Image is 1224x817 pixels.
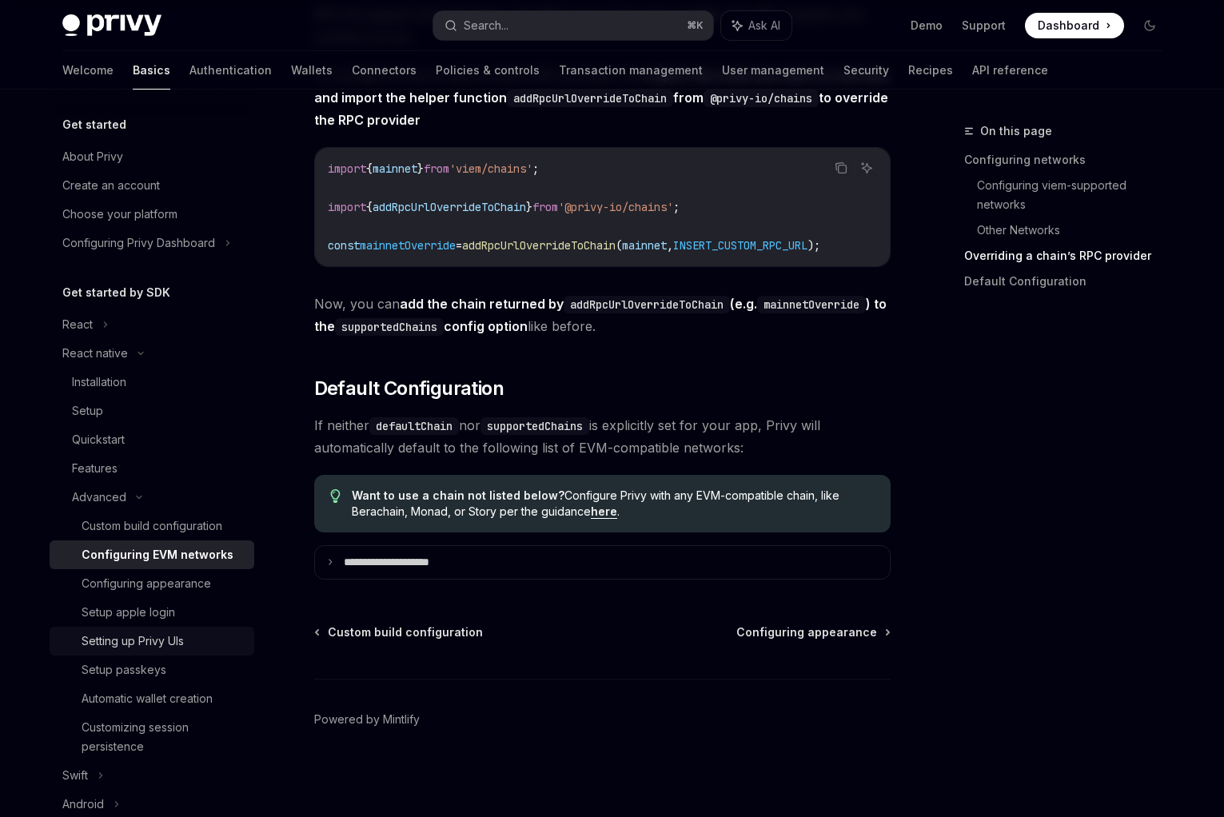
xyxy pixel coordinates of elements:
a: Setting up Privy UIs [50,627,254,656]
a: Customizing session persistence [50,713,254,761]
a: Authentication [189,51,272,90]
a: Powered by Mintlify [314,711,420,727]
span: , [667,238,673,253]
a: Choose your platform [50,200,254,229]
code: mainnetOverride [757,296,866,313]
a: Dashboard [1025,13,1124,38]
a: Custom build configuration [50,512,254,540]
a: API reference [972,51,1048,90]
a: User management [722,51,824,90]
code: supportedChains [480,417,589,435]
span: INSERT_CUSTOM_RPC_URL [673,238,807,253]
span: mainnet [373,161,417,176]
span: Dashboard [1038,18,1099,34]
div: Swift [62,766,88,785]
span: ; [673,200,680,214]
span: To configure Privy to use a custom RPC provider, first, [314,64,891,131]
a: Configuring viem-supported networks [977,173,1175,217]
span: On this page [980,122,1052,141]
strong: add the chain returned by (e.g. ) to the config option [314,296,887,334]
a: Policies & controls [436,51,540,90]
span: Custom build configuration [328,624,483,640]
button: Search...⌘K [433,11,713,40]
img: dark logo [62,14,161,37]
a: Create an account [50,171,254,200]
div: Advanced [72,488,126,507]
div: Customizing session persistence [82,718,245,756]
span: ( [616,238,622,253]
h5: Get started [62,115,126,134]
a: Setup [50,397,254,425]
button: Ask AI [721,11,791,40]
div: Setting up Privy UIs [82,632,184,651]
div: Configuring appearance [82,574,211,593]
a: Default Configuration [964,269,1175,294]
a: Transaction management [559,51,703,90]
span: } [526,200,532,214]
a: Wallets [291,51,333,90]
span: Configure Privy with any EVM-compatible chain, like Berachain, Monad, or Story per the guidance . [352,488,874,520]
a: Custom build configuration [316,624,483,640]
a: Welcome [62,51,114,90]
strong: import the chain you want to override, and import the helper function from to override the RPC pr... [314,67,890,128]
span: import [328,161,366,176]
a: Setup apple login [50,598,254,627]
span: mainnet [622,238,667,253]
span: { [366,200,373,214]
div: Installation [72,373,126,392]
a: Demo [911,18,943,34]
a: Support [962,18,1006,34]
a: here [591,504,617,519]
a: Configuring networks [964,147,1175,173]
strong: Want to use a chain not listed below? [352,488,564,502]
span: from [424,161,449,176]
span: 'viem/chains' [449,161,532,176]
span: addRpcUrlOverrideToChain [373,200,526,214]
div: Quickstart [72,430,125,449]
code: addRpcUrlOverrideToChain [507,90,673,107]
svg: Tip [330,489,341,504]
span: mainnetOverride [360,238,456,253]
a: Configuring EVM networks [50,540,254,569]
span: const [328,238,360,253]
div: Configuring Privy Dashboard [62,233,215,253]
a: Recipes [908,51,953,90]
span: { [366,161,373,176]
div: React native [62,344,128,363]
code: defaultChain [369,417,459,435]
div: Setup apple login [82,603,175,622]
button: Copy the contents from the code block [831,157,851,178]
span: ⌘ K [687,19,704,32]
div: About Privy [62,147,123,166]
code: supportedChains [335,318,444,336]
button: Toggle dark mode [1137,13,1162,38]
div: React [62,315,93,334]
div: Automatic wallet creation [82,689,213,708]
code: @privy-io/chains [704,90,819,107]
span: = [456,238,462,253]
span: from [532,200,558,214]
a: About Privy [50,142,254,171]
span: Default Configuration [314,376,504,401]
code: addRpcUrlOverrideToChain [564,296,730,313]
a: Overriding a chain’s RPC provider [964,243,1175,269]
span: addRpcUrlOverrideToChain [462,238,616,253]
span: Ask AI [748,18,780,34]
div: Setup [72,401,103,420]
a: Automatic wallet creation [50,684,254,713]
span: ); [807,238,820,253]
div: Android [62,795,104,814]
a: Features [50,454,254,483]
div: Search... [464,16,508,35]
div: Custom build configuration [82,516,222,536]
div: Setup passkeys [82,660,166,680]
a: Configuring appearance [736,624,889,640]
span: } [417,161,424,176]
a: Configuring appearance [50,569,254,598]
a: Security [843,51,889,90]
a: Basics [133,51,170,90]
a: Connectors [352,51,417,90]
a: Setup passkeys [50,656,254,684]
span: If neither nor is explicitly set for your app, Privy will automatically default to the following ... [314,414,891,459]
span: import [328,200,366,214]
